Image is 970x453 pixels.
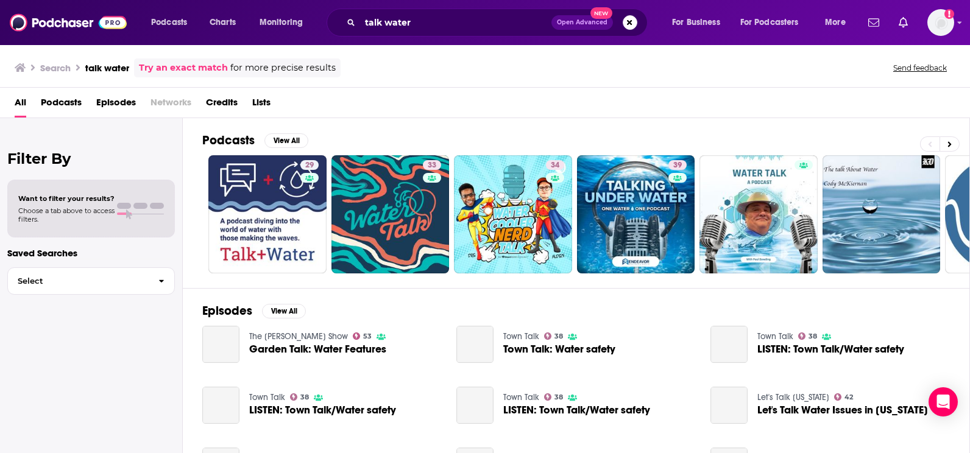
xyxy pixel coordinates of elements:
[428,160,436,172] span: 33
[825,14,846,31] span: More
[798,332,818,340] a: 38
[7,247,175,259] p: Saved Searches
[202,133,255,148] h2: Podcasts
[7,267,175,295] button: Select
[210,14,236,31] span: Charts
[338,9,659,37] div: Search podcasts, credits, & more...
[18,206,115,223] span: Choose a tab above to access filters.
[668,160,687,170] a: 39
[143,13,203,32] button: open menu
[740,14,799,31] span: For Podcasters
[454,155,572,273] a: 34
[96,93,136,118] span: Episodes
[262,304,306,318] button: View All
[252,93,271,118] a: Lists
[423,160,441,170] a: 33
[554,395,563,400] span: 38
[300,160,319,170] a: 29
[757,344,904,354] a: LISTEN: Town Talk/Water safety
[551,160,559,172] span: 34
[353,332,372,340] a: 53
[757,405,928,415] a: Let's Talk Water Issues in New Mexico
[863,12,884,33] a: Show notifications dropdown
[300,395,309,400] span: 38
[249,392,285,402] a: Town Talk
[360,13,551,32] input: Search podcasts, credits, & more...
[249,344,386,354] a: Garden Talk: Water Features
[230,61,336,75] span: for more precise results
[249,405,396,415] a: LISTEN: Town Talk/Water safety
[85,62,129,74] h3: talk water
[894,12,913,33] a: Show notifications dropdown
[208,155,327,273] a: 29
[557,19,607,26] span: Open Advanced
[331,155,450,273] a: 33
[251,13,319,32] button: open menu
[10,11,127,34] img: Podchaser - Follow, Share and Rate Podcasts
[503,405,650,415] a: LISTEN: Town Talk/Water safety
[944,9,954,19] svg: Add a profile image
[363,334,372,339] span: 53
[202,13,243,32] a: Charts
[672,14,720,31] span: For Business
[456,387,494,424] a: LISTEN: Town Talk/Water safety
[544,393,564,401] a: 38
[710,387,748,424] a: Let's Talk Water Issues in New Mexico
[8,277,149,285] span: Select
[554,334,563,339] span: 38
[673,160,682,172] span: 39
[202,303,306,318] a: EpisodesView All
[816,13,861,32] button: open menu
[206,93,238,118] a: Credits
[264,133,308,148] button: View All
[577,155,695,273] a: 39
[844,395,853,400] span: 42
[290,393,310,401] a: 38
[757,331,793,342] a: Town Talk
[757,405,928,415] span: Let's Talk Water Issues in [US_STATE]
[732,13,816,32] button: open menu
[929,387,958,416] div: Open Intercom Messenger
[456,326,494,363] a: Town Talk: Water safety
[551,15,613,30] button: Open AdvancedNew
[15,93,26,118] a: All
[503,392,539,402] a: Town Talk
[927,9,954,36] img: User Profile
[757,392,829,402] a: Let's Talk New Mexico
[249,331,348,342] a: The Larry Meiller Show
[809,334,817,339] span: 38
[546,160,564,170] a: 34
[305,160,314,172] span: 29
[544,332,564,340] a: 38
[202,133,308,148] a: PodcastsView All
[927,9,954,36] button: Show profile menu
[7,150,175,167] h2: Filter By
[150,93,191,118] span: Networks
[503,344,615,354] a: Town Talk: Water safety
[202,303,252,318] h2: Episodes
[664,13,735,32] button: open menu
[40,62,71,74] h3: Search
[18,194,115,203] span: Want to filter your results?
[260,14,303,31] span: Monitoring
[710,326,748,363] a: LISTEN: Town Talk/Water safety
[503,331,539,342] a: Town Talk
[202,326,239,363] a: Garden Talk: Water Features
[139,61,228,75] a: Try an exact match
[41,93,82,118] a: Podcasts
[590,7,612,19] span: New
[202,387,239,424] a: LISTEN: Town Talk/Water safety
[151,14,187,31] span: Podcasts
[834,393,854,401] a: 42
[927,9,954,36] span: Logged in as veronica.smith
